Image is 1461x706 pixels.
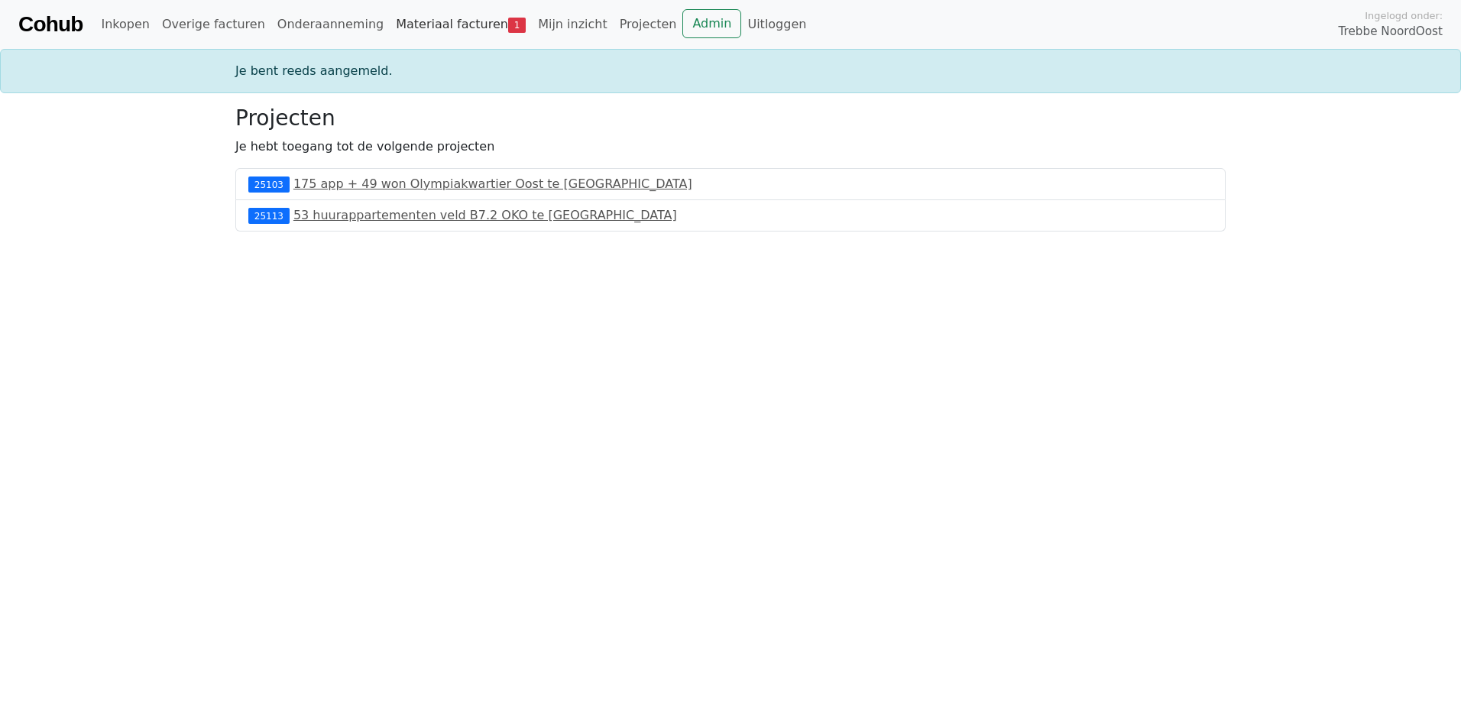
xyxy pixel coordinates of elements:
[18,6,83,43] a: Cohub
[95,9,155,40] a: Inkopen
[235,138,1226,156] p: Je hebt toegang tot de volgende projecten
[1365,8,1443,23] span: Ingelogd onder:
[293,176,692,191] a: 175 app + 49 won Olympiakwartier Oost te [GEOGRAPHIC_DATA]
[532,9,614,40] a: Mijn inzicht
[235,105,1226,131] h3: Projecten
[248,208,290,223] div: 25113
[248,176,290,192] div: 25103
[156,9,271,40] a: Overige facturen
[741,9,812,40] a: Uitloggen
[508,18,526,33] span: 1
[226,62,1235,80] div: Je bent reeds aangemeld.
[390,9,532,40] a: Materiaal facturen1
[614,9,683,40] a: Projecten
[293,208,677,222] a: 53 huurappartementen veld B7.2 OKO te [GEOGRAPHIC_DATA]
[271,9,390,40] a: Onderaanneming
[682,9,741,38] a: Admin
[1339,23,1443,40] span: Trebbe NoordOost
